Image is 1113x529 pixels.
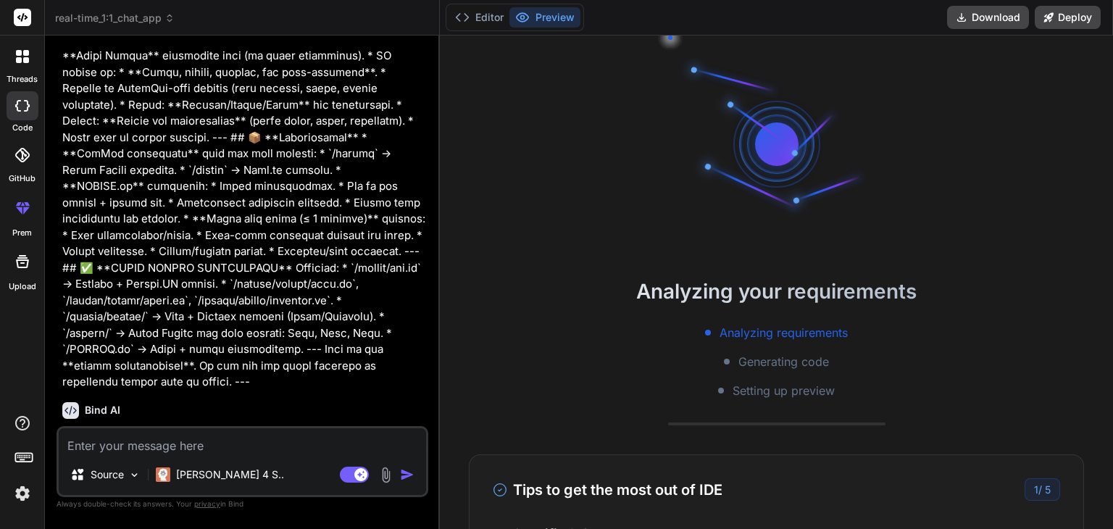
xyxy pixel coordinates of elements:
p: Always double-check its answers. Your in Bind [57,497,428,511]
img: settings [10,481,35,506]
label: threads [7,73,38,86]
img: attachment [378,467,394,483]
img: Pick Models [128,469,141,481]
button: Editor [449,7,509,28]
h2: Analyzing your requirements [440,276,1113,307]
span: Analyzing requirements [720,324,848,341]
span: privacy [194,499,220,508]
p: [PERSON_NAME] 4 S.. [176,467,284,482]
label: Upload [9,280,36,293]
span: Generating code [738,353,829,370]
button: Preview [509,7,580,28]
span: Setting up preview [733,382,835,399]
button: Download [947,6,1029,29]
img: Claude 4 Sonnet [156,467,170,482]
button: Deploy [1035,6,1101,29]
img: icon [400,467,414,482]
h6: Bind AI [85,403,120,417]
label: GitHub [9,172,36,185]
span: 5 [1045,483,1051,496]
span: 1 [1034,483,1038,496]
label: code [12,122,33,134]
div: / [1025,478,1060,501]
p: Source [91,467,124,482]
span: real-time_1:1_chat_app [55,11,175,25]
label: prem [12,227,32,239]
h3: Tips to get the most out of IDE [493,479,722,501]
